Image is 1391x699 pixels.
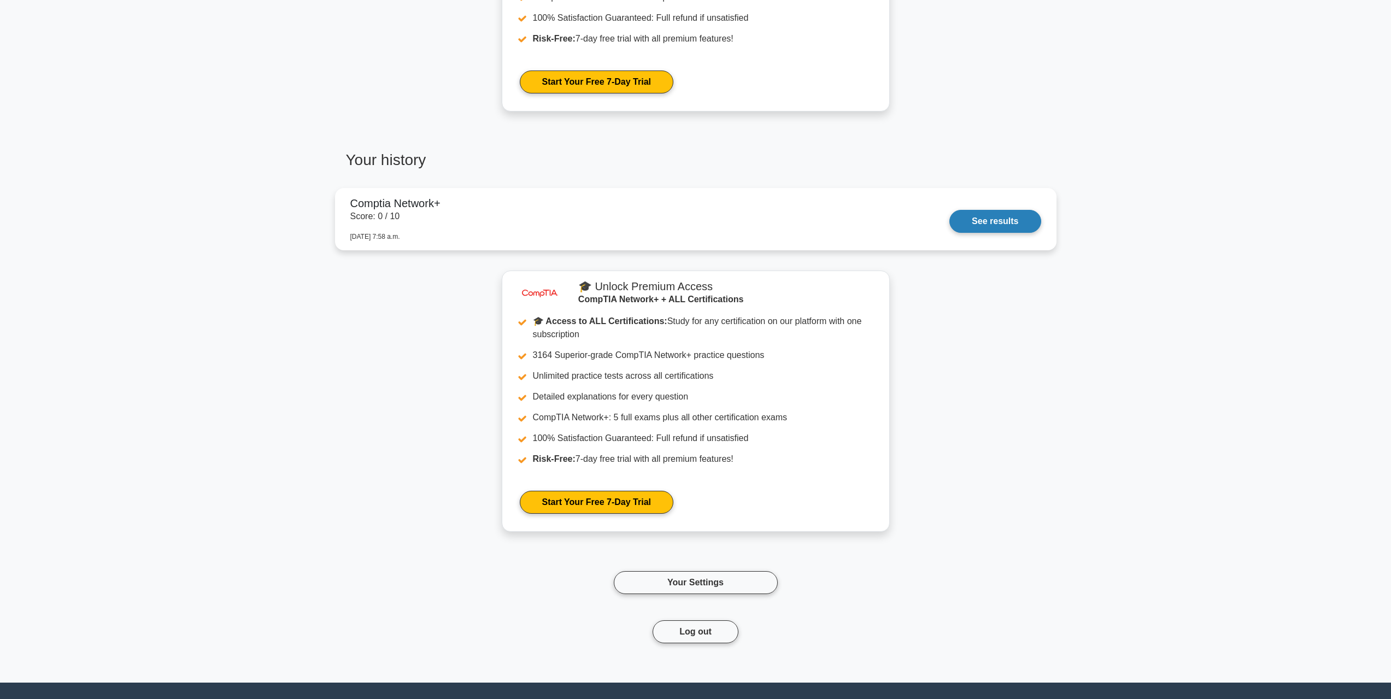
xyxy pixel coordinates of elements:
[949,210,1041,233] a: See results
[614,571,778,594] a: Your Settings
[653,620,738,643] button: Log out
[342,151,689,178] h3: Your history
[520,71,673,93] a: Start Your Free 7-Day Trial
[520,491,673,514] a: Start Your Free 7-Day Trial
